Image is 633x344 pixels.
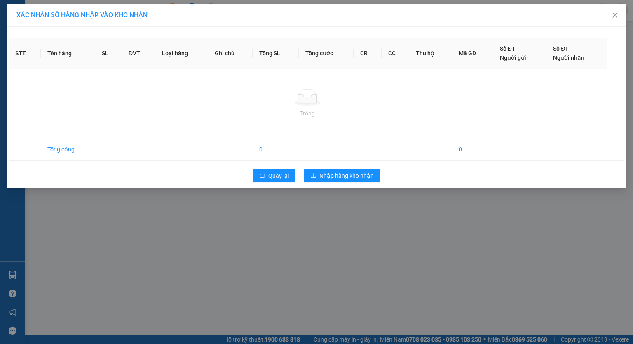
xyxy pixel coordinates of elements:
[612,12,618,19] span: close
[452,38,493,69] th: Mã GD
[299,38,354,69] th: Tổng cước
[155,38,208,69] th: Loại hàng
[553,45,569,52] span: Số ĐT
[122,38,155,69] th: ĐVT
[603,4,626,27] button: Close
[382,38,409,69] th: CC
[9,38,41,69] th: STT
[310,173,316,179] span: download
[16,11,148,19] span: XÁC NHẬN SỐ HÀNG NHẬP VÀO KHO NHẬN
[253,138,299,161] td: 0
[253,38,299,69] th: Tổng SL
[553,54,584,61] span: Người nhận
[268,171,289,180] span: Quay lại
[409,38,452,69] th: Thu hộ
[259,173,265,179] span: rollback
[354,38,381,69] th: CR
[253,169,295,182] button: rollbackQuay lại
[452,138,493,161] td: 0
[500,54,526,61] span: Người gửi
[319,171,374,180] span: Nhập hàng kho nhận
[500,45,516,52] span: Số ĐT
[208,38,253,69] th: Ghi chú
[304,169,380,182] button: downloadNhập hàng kho nhận
[41,138,95,161] td: Tổng cộng
[15,109,600,118] div: Trống
[95,38,122,69] th: SL
[41,38,95,69] th: Tên hàng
